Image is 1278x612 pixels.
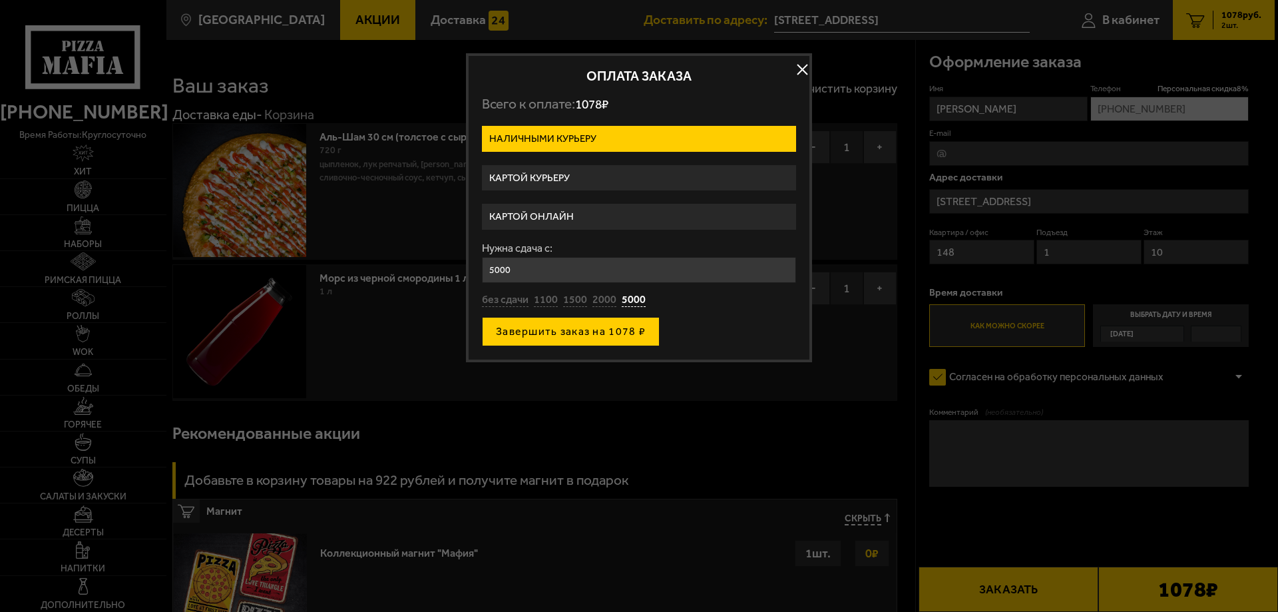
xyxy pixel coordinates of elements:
label: Наличными курьеру [482,126,796,152]
button: 2000 [592,293,616,308]
label: Картой онлайн [482,204,796,230]
h2: Оплата заказа [482,69,796,83]
span: 1078 ₽ [575,97,608,112]
button: 1100 [534,293,558,308]
button: 1500 [563,293,587,308]
button: Завершить заказ на 1078 ₽ [482,317,660,346]
label: Картой курьеру [482,165,796,191]
button: без сдачи [482,293,529,308]
label: Нужна сдача с: [482,243,796,254]
button: 5000 [622,293,646,308]
p: Всего к оплате: [482,96,796,113]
